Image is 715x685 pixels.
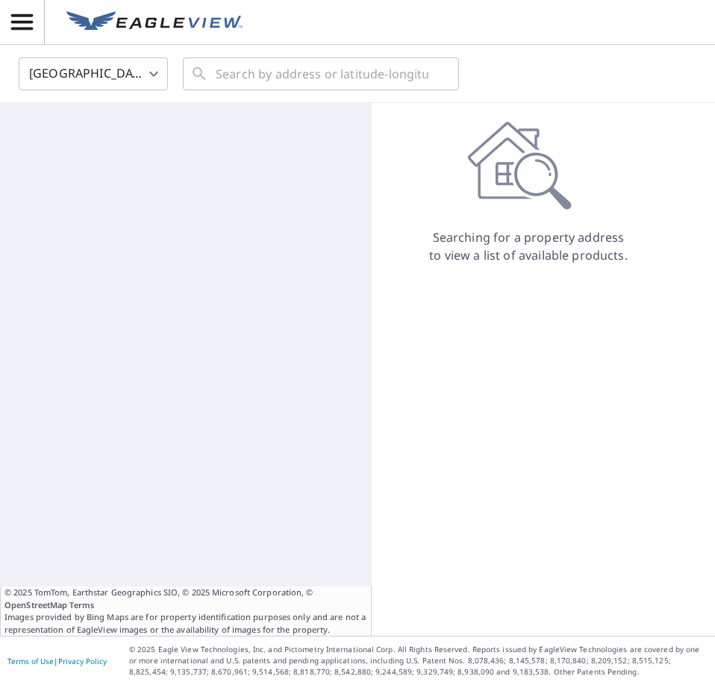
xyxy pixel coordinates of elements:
[129,644,708,678] p: © 2025 Eagle View Technologies, Inc. and Pictometry International Corp. All Rights Reserved. Repo...
[19,53,168,95] div: [GEOGRAPHIC_DATA]
[58,656,107,666] a: Privacy Policy
[66,11,243,34] img: EV Logo
[4,587,367,611] span: © 2025 TomTom, Earthstar Geographics SIO, © 2025 Microsoft Corporation, ©
[57,2,252,43] a: EV Logo
[7,657,107,666] p: |
[69,599,94,610] a: Terms
[7,656,54,666] a: Terms of Use
[216,53,428,95] input: Search by address or latitude-longitude
[428,228,628,264] p: Searching for a property address to view a list of available products.
[4,599,67,610] a: OpenStreetMap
